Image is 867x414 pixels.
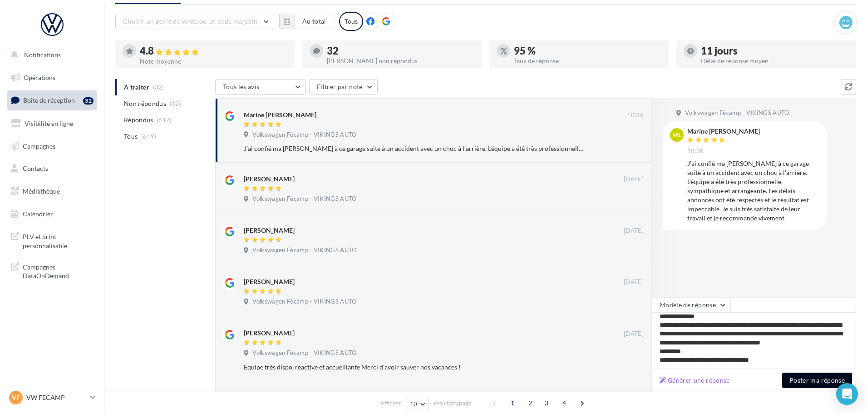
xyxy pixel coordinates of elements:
span: Non répondus [124,99,166,108]
a: Visibilité en ligne [5,114,99,133]
span: (649) [141,133,157,140]
button: Choisir un point de vente ou un code magasin [115,14,274,29]
button: Notifications [5,45,95,65]
span: (617) [157,116,172,124]
button: Au total [279,14,334,29]
span: Volkswagen Fécamp - VIKINGS AUTO [252,349,356,357]
span: 4 [557,396,571,410]
span: [DATE] [624,278,644,286]
div: [PERSON_NAME] [244,277,295,286]
div: J’ai confié ma [PERSON_NAME] à ce garage suite à un accident avec un choc à l’arrière. L’équipe a... [244,144,585,153]
a: Calendrier [5,205,99,224]
div: Délai de réponse moyen [701,58,849,64]
span: Choisir un point de vente ou un code magasin [123,17,257,25]
div: Taux de réponse [514,58,662,64]
div: Marine [PERSON_NAME] [244,110,316,120]
span: VF [12,393,20,402]
div: Tous [339,12,363,31]
p: VW FECAMP [26,393,87,402]
div: J’ai confié ma [PERSON_NAME] à ce garage suite à un accident avec un choc à l’arrière. L’équipe a... [687,159,820,223]
div: 11 jours [701,46,849,56]
span: Tous les avis [223,83,260,90]
a: Médiathèque [5,182,99,201]
button: Filtrer par note [309,79,378,95]
span: 10 [410,400,418,408]
span: Notifications [24,51,61,59]
button: Poster ma réponse [782,373,852,388]
span: Médiathèque [23,187,60,195]
div: Équipe très dispo, reactive et accueillante Merci d'avoir sauver nos vacances ! [244,363,585,372]
span: Contacts [23,165,48,172]
div: [PERSON_NAME] [244,226,295,235]
span: Visibilité en ligne [25,120,73,127]
div: 4.8 [140,46,288,56]
span: Volkswagen Fécamp - VIKINGS AUTO [252,131,356,139]
span: Boîte de réception [23,96,75,104]
span: [DATE] [624,227,644,235]
span: Calendrier [23,210,53,218]
div: Open Intercom Messenger [836,383,858,405]
span: Opérations [24,74,55,81]
span: 2 [523,396,537,410]
span: Campagnes DataOnDemand [23,261,94,280]
div: Note moyenne [140,58,288,65]
div: 32 [83,97,94,105]
a: VF VW FECAMP [7,389,97,406]
a: Contacts [5,159,99,178]
span: Volkswagen Fécamp - VIKINGS AUTO [252,298,356,306]
span: 10:36 [627,111,644,120]
button: Tous les avis [215,79,306,95]
div: [PERSON_NAME] non répondus [327,58,475,64]
a: Boîte de réception32 [5,90,99,110]
button: Au total [295,14,334,29]
span: ML [672,130,681,140]
a: Campagnes DataOnDemand [5,257,99,284]
div: Marine [PERSON_NAME] [687,128,760,135]
div: 95 % [514,46,662,56]
span: (32) [170,100,181,107]
div: [PERSON_NAME] [244,175,295,184]
span: Tous [124,132,138,141]
span: Volkswagen Fécamp - VIKINGS AUTO [252,246,356,254]
span: Afficher [380,399,401,408]
a: Campagnes [5,137,99,156]
span: PLV et print personnalisable [23,230,94,250]
span: Volkswagen Fécamp - VIKINGS AUTO [252,195,356,203]
span: Campagnes [23,142,55,150]
div: [PERSON_NAME] [244,329,295,338]
span: 10:36 [687,147,704,155]
button: 10 [406,398,429,410]
button: Générer une réponse [656,375,734,386]
span: [DATE] [624,175,644,184]
button: Modèle de réponse [652,297,731,313]
span: 3 [539,396,554,410]
span: 1 [505,396,520,410]
span: [DATE] [624,330,644,338]
span: résultats/page [434,399,472,408]
span: Répondus [124,115,153,125]
div: 32 [327,46,475,56]
span: Volkswagen Fécamp - VIKINGS AUTO [685,109,789,117]
a: Opérations [5,68,99,87]
a: PLV et print personnalisable [5,227,99,254]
